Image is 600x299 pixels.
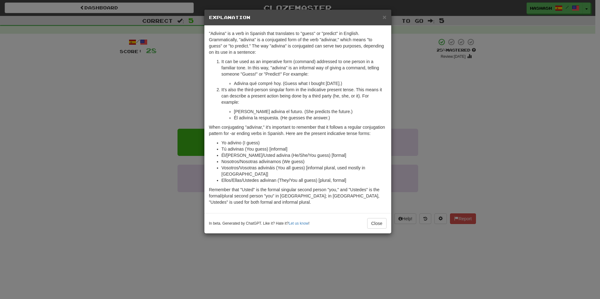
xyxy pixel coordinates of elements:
button: Close [382,14,386,20]
li: [PERSON_NAME] adivina el futuro. (She predicts the future.) [234,108,387,115]
li: Adivina qué compré hoy. (Guess what I bought [DATE].) [234,80,387,87]
li: Ellos/Ellas/Ustedes adivinan (They/You all guess) [plural, formal] [222,177,387,183]
li: Él adivina la respuesta. (He guesses the answer.) [234,115,387,121]
span: × [382,13,386,21]
li: Tú adivinas (You guess) [informal] [222,146,387,152]
p: "Adivina" is a verb in Spanish that translates to "guess" or "predict" in English. Grammatically,... [209,30,387,55]
small: In beta. Generated by ChatGPT. Like it? Hate it? ! [209,221,310,226]
a: Let us know [289,221,308,226]
p: It's also the third-person singular form in the indicative present tense. This means it can descr... [222,87,387,105]
li: Él/[PERSON_NAME]/Usted adivina (He/She/You guess) [formal] [222,152,387,158]
li: Yo adivino (I guess) [222,140,387,146]
li: Nosotros/Nosotras adivinamos (We guess) [222,158,387,165]
button: Close [367,218,387,229]
li: Vosotros/Vosotras adivináis (You all guess) [informal plural, used mostly in [GEOGRAPHIC_DATA]] [222,165,387,177]
p: When conjugating "adivinar," it's important to remember that it follows a regular conjugation pat... [209,124,387,137]
h5: Explanation [209,14,387,21]
p: Remember that "Usted" is the formal singular second person "you," and "Ustedes" is the formal/plu... [209,187,387,205]
p: It can be used as an imperative form (command) addressed to one person in a familiar tone. In thi... [222,58,387,77]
